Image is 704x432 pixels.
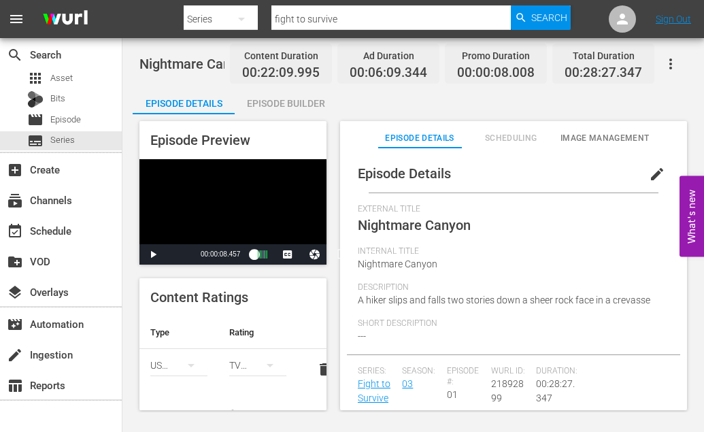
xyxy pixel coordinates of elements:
span: Asset [27,70,44,86]
span: Channels [7,193,23,209]
span: 00:06:09.344 [350,65,427,81]
span: Internal Title [358,246,663,257]
button: Open Feedback Widget [680,176,704,256]
button: Jump To Time [301,244,329,265]
span: edit [649,166,665,182]
button: delete [308,353,341,386]
div: Episode Builder [235,87,337,120]
span: Episode [27,112,44,128]
span: 00:28:27.347 [565,65,642,81]
span: Nightmare Canyon [358,217,471,233]
span: 00:00:08.008 [457,65,535,81]
span: Search [7,47,23,63]
img: ans4CAIJ8jUAAAAAAAAAAAAAAAAAAAAAAAAgQb4GAAAAAAAAAAAAAAAAAAAAAAAAJMjXAAAAAAAAAAAAAAAAAAAAAAAAgAT5G... [33,3,98,35]
button: edit [641,158,673,190]
div: Episode Details [133,87,235,120]
span: Ingestion [7,347,23,363]
span: Reports [7,378,23,394]
a: 03 [402,378,413,389]
button: Picture-in-Picture [329,244,356,265]
span: 00:28:27.347 [536,378,575,403]
button: Captions [274,244,301,265]
span: Scheduling [469,131,553,146]
span: Content Ratings [150,289,248,305]
span: 01 [447,389,458,400]
button: Fullscreen [356,244,383,265]
span: Episode #: [447,366,484,388]
div: Ad Duration [350,46,427,65]
span: Overlays [7,284,23,301]
span: --- [358,331,366,342]
span: Series: [358,366,395,377]
button: Episode Builder [235,87,337,114]
span: 00:00:08.457 [201,250,240,258]
span: Episode Preview [150,132,250,148]
span: Description [358,282,663,293]
span: A hiker slips and falls two stories down a sheer rock face in a crevasse [358,295,650,305]
div: Bits [27,91,44,107]
button: Episode Details [133,87,235,114]
span: Automation [7,316,23,333]
th: Type [139,316,218,349]
span: 00:22:09.995 [242,65,320,81]
span: External Title [358,204,663,215]
span: Image Management [560,131,650,146]
span: 21892899 [491,378,524,403]
span: Season: [402,366,439,377]
a: Sign Out [656,14,691,24]
div: USA_PR ([GEOGRAPHIC_DATA]) [150,346,207,384]
span: Episode Details [378,131,462,146]
div: Promo Duration [457,46,535,65]
a: Fight to Survive [358,378,390,403]
span: Create [7,162,23,178]
span: Schedule [7,223,23,239]
th: Rating [218,316,297,349]
span: Series [27,133,44,149]
div: TVPG [229,346,286,384]
div: Video Player [139,159,326,265]
span: Wurl ID: [491,366,529,377]
button: Play [139,244,167,265]
button: Search [511,5,571,30]
span: Duration: [536,366,577,377]
div: Progress Bar [254,250,267,259]
div: Content Duration [242,46,320,65]
span: delete [316,361,333,378]
span: VOD [7,254,23,270]
table: simple table [139,316,326,391]
span: Series [50,133,75,147]
span: Nightmare Canyon [139,56,252,72]
span: Episode [50,113,81,127]
span: Asset [50,71,73,85]
span: Bits [50,92,65,105]
span: Nightmare Canyon [358,259,437,269]
span: menu [8,11,24,27]
span: Short Description [358,318,663,329]
span: Search [531,5,567,30]
span: Episode Details [358,165,451,182]
div: Total Duration [565,46,642,65]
